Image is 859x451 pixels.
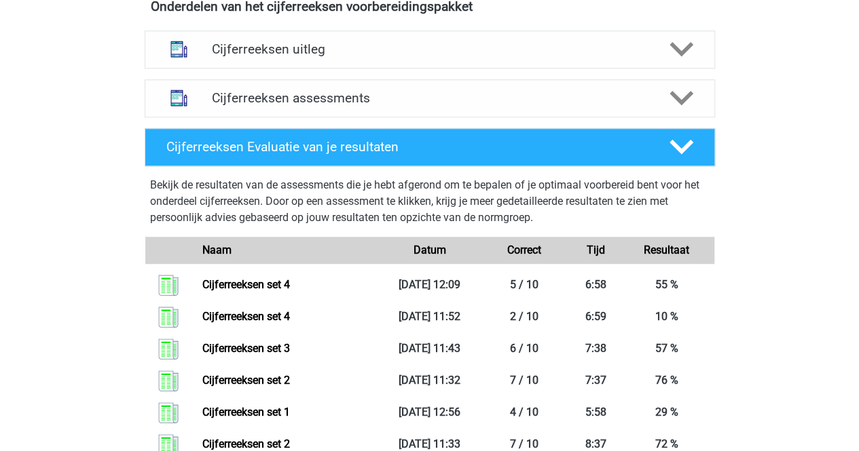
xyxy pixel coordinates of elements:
[139,31,720,68] a: uitleg Cijferreeksen uitleg
[202,278,290,291] a: Cijferreeksen set 4
[212,41,648,57] h4: Cijferreeksen uitleg
[619,242,714,258] div: Resultaat
[150,177,710,226] p: Bekijk de resultaten van de assessments die je hebt afgerond om te bepalen of je optimaal voorber...
[477,242,572,258] div: Correct
[382,242,477,258] div: Datum
[192,242,382,258] div: Naam
[162,32,196,66] img: cijferreeksen uitleg
[162,81,196,115] img: cijferreeksen assessments
[202,342,290,355] a: Cijferreeksen set 3
[212,90,648,106] h4: Cijferreeksen assessments
[202,374,290,387] a: Cijferreeksen set 2
[139,79,720,117] a: assessments Cijferreeksen assessments
[202,310,290,323] a: Cijferreeksen set 4
[202,406,290,418] a: Cijferreeksen set 1
[139,128,720,166] a: Cijferreeksen Evaluatie van je resultaten
[202,437,290,450] a: Cijferreeksen set 2
[166,139,648,155] h4: Cijferreeksen Evaluatie van je resultaten
[572,242,619,258] div: Tijd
